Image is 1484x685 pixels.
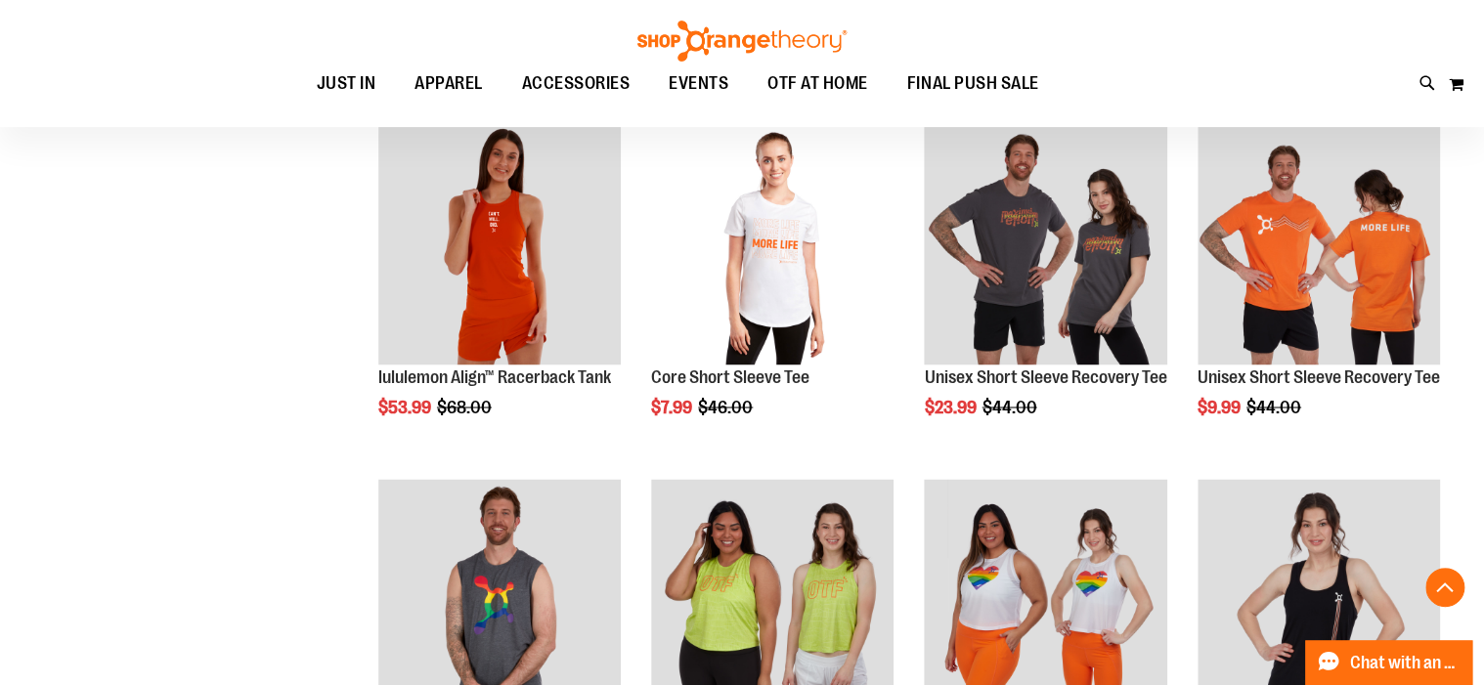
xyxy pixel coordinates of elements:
span: $23.99 [924,397,979,416]
button: Back To Top [1425,568,1464,607]
a: Unisex Short Sleeve Recovery Tee [924,366,1166,386]
span: $7.99 [651,397,695,416]
span: $68.00 [437,397,495,416]
span: Chat with an Expert [1350,654,1461,672]
span: $9.99 [1198,397,1244,416]
div: product [369,112,631,466]
a: Unisex Short Sleeve Recovery Tee [1198,366,1440,386]
a: FINAL PUSH SALE [888,62,1059,107]
a: lululemon Align™ Racerback Tank [378,366,611,386]
div: product [914,112,1176,466]
div: product [641,112,903,466]
a: Core Short Sleeve Tee [651,366,809,386]
a: Product image for Core Short Sleeve Tee [651,122,894,367]
div: product [1188,112,1450,466]
img: Product image for Unisex Short Sleeve Recovery Tee [1198,122,1440,364]
img: Product image for Core Short Sleeve Tee [651,122,894,364]
img: Shop Orangetheory [634,21,850,62]
span: $44.00 [1246,397,1304,416]
a: Product image for lululemon Align™ Racerback Tank [378,122,621,367]
a: JUST IN [297,62,396,107]
span: FINAL PUSH SALE [907,62,1039,106]
span: $44.00 [982,397,1039,416]
span: $53.99 [378,397,434,416]
a: Product image for Unisex Short Sleeve Recovery Tee [924,122,1166,367]
span: $46.00 [698,397,756,416]
a: APPAREL [395,62,502,106]
span: APPAREL [415,62,483,106]
button: Chat with an Expert [1305,640,1473,685]
span: JUST IN [317,62,376,106]
a: Product image for Unisex Short Sleeve Recovery Tee [1198,122,1440,367]
a: ACCESSORIES [502,62,650,107]
img: Product image for Unisex Short Sleeve Recovery Tee [924,122,1166,364]
span: ACCESSORIES [522,62,631,106]
a: EVENTS [649,62,748,107]
a: OTF AT HOME [748,62,888,107]
span: EVENTS [669,62,728,106]
img: Product image for lululemon Align™ Racerback Tank [378,122,621,364]
span: OTF AT HOME [767,62,868,106]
